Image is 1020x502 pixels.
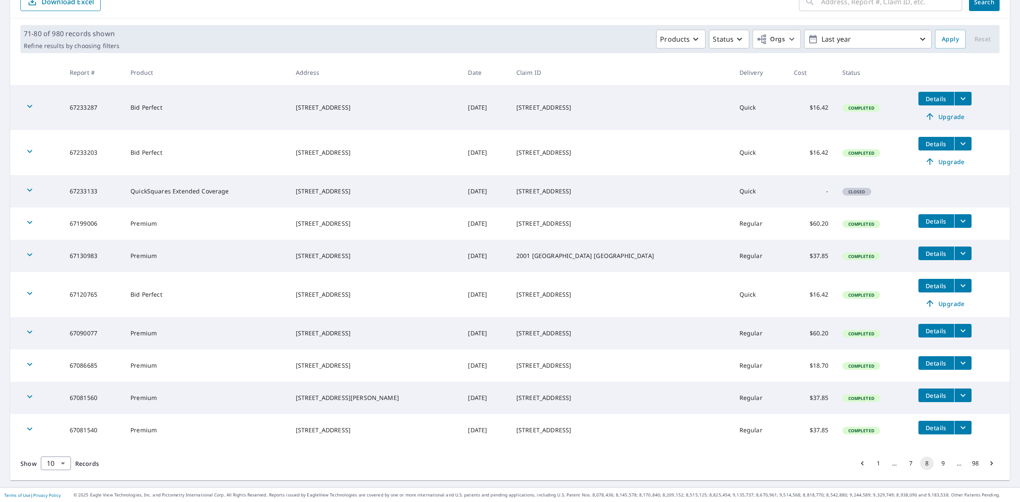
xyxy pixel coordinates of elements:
td: Quick [733,130,788,175]
button: Last year [804,30,932,48]
span: Completed [843,253,879,259]
button: detailsBtn-67233287 [918,92,954,105]
button: Go to page 98 [969,457,982,470]
span: Details [924,424,949,432]
div: … [888,459,901,468]
td: 2001 [GEOGRAPHIC_DATA] [GEOGRAPHIC_DATA] [510,240,733,272]
div: Show 10 records [41,457,71,470]
td: 67233133 [63,175,124,207]
div: [STREET_ADDRESS] [296,426,455,434]
div: [STREET_ADDRESS] [296,329,455,338]
td: [STREET_ADDRESS] [510,85,733,130]
button: Apply [935,30,966,48]
div: [STREET_ADDRESS] [296,187,455,196]
td: Premium [124,207,289,240]
button: filesDropdownBtn-67130983 [954,247,972,260]
th: Cost [787,60,835,85]
td: [STREET_ADDRESS] [510,349,733,382]
button: filesDropdownBtn-67233287 [954,92,972,105]
td: 67081540 [63,414,124,446]
td: [DATE] [461,175,509,207]
button: filesDropdownBtn-67086685 [954,356,972,370]
td: [DATE] [461,349,509,382]
td: Regular [733,207,788,240]
td: 67233287 [63,85,124,130]
p: Products [660,34,690,44]
td: $37.85 [787,382,835,414]
button: detailsBtn-67081540 [918,421,954,434]
button: Go to page 9 [936,457,950,470]
p: | [4,493,61,498]
p: Refine results by choosing filters [24,42,119,50]
div: … [952,459,966,468]
td: [DATE] [461,414,509,446]
td: $60.20 [787,317,835,349]
td: [STREET_ADDRESS] [510,414,733,446]
button: filesDropdownBtn-67090077 [954,324,972,338]
td: Premium [124,414,289,446]
td: $60.20 [787,207,835,240]
td: Premium [124,240,289,272]
td: [STREET_ADDRESS] [510,382,733,414]
span: Details [924,282,949,290]
td: [DATE] [461,382,509,414]
span: Details [924,140,949,148]
td: Regular [733,317,788,349]
td: Quick [733,175,788,207]
td: [DATE] [461,85,509,130]
button: detailsBtn-67081560 [918,389,954,402]
button: Go to page 7 [904,457,918,470]
td: $37.85 [787,414,835,446]
td: [DATE] [461,240,509,272]
td: $16.42 [787,130,835,175]
td: - [787,175,835,207]
td: 67130983 [63,240,124,272]
div: [STREET_ADDRESS] [296,290,455,299]
td: [DATE] [461,272,509,317]
th: Claim ID [510,60,733,85]
td: 67199006 [63,207,124,240]
span: Orgs [756,34,785,45]
div: [STREET_ADDRESS][PERSON_NAME] [296,394,455,402]
button: detailsBtn-67130983 [918,247,954,260]
th: Product [124,60,289,85]
span: Upgrade [924,111,966,122]
p: Status [713,34,734,44]
div: [STREET_ADDRESS] [296,361,455,370]
button: detailsBtn-67090077 [918,324,954,338]
th: Delivery [733,60,788,85]
span: Details [924,359,949,367]
button: Products [656,30,705,48]
td: [STREET_ADDRESS] [510,207,733,240]
td: 67233203 [63,130,124,175]
th: Status [836,60,912,85]
div: [STREET_ADDRESS] [296,148,455,157]
td: 67090077 [63,317,124,349]
td: QuickSquares Extended Coverage [124,175,289,207]
td: [DATE] [461,207,509,240]
span: Details [924,327,949,335]
div: 10 [41,451,71,475]
span: Upgrade [924,156,966,167]
td: Premium [124,349,289,382]
nav: pagination navigation [854,457,1000,470]
td: $37.85 [787,240,835,272]
a: Upgrade [918,155,972,168]
td: 67081560 [63,382,124,414]
button: Go to next page [985,457,998,470]
span: Show [20,459,37,468]
div: [STREET_ADDRESS] [296,219,455,228]
span: Details [924,95,949,103]
div: [STREET_ADDRESS] [296,103,455,112]
span: Details [924,250,949,258]
td: $18.70 [787,349,835,382]
td: 67086685 [63,349,124,382]
span: Upgrade [924,298,966,309]
td: Regular [733,382,788,414]
span: Details [924,217,949,225]
button: detailsBtn-67086685 [918,356,954,370]
button: detailsBtn-67233203 [918,137,954,150]
a: Upgrade [918,110,972,123]
td: $16.42 [787,85,835,130]
td: Premium [124,382,289,414]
